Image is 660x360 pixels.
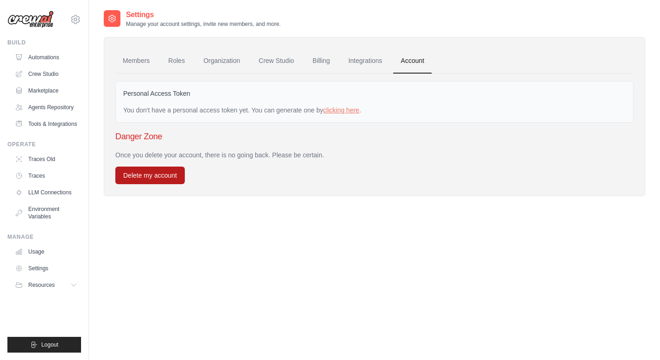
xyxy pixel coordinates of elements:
[11,100,81,115] a: Agents Repository
[11,185,81,200] a: LLM Connections
[123,106,626,115] div: You don't have a personal access token yet. You can generate one by .
[123,89,190,98] label: Personal Access Token
[7,11,54,28] img: Logo
[11,67,81,81] a: Crew Studio
[115,167,185,184] button: Delete my account
[11,202,81,224] a: Environment Variables
[11,152,81,167] a: Traces Old
[115,150,634,160] p: Once you delete your account, there is no going back. Please be certain.
[196,49,247,74] a: Organization
[11,83,81,98] a: Marketplace
[305,49,337,74] a: Billing
[11,278,81,292] button: Resources
[7,337,81,353] button: Logout
[323,106,359,114] a: clicking here
[115,130,634,143] h3: Danger Zone
[126,9,281,20] h2: Settings
[126,20,281,28] p: Manage your account settings, invite new members, and more.
[251,49,302,74] a: Crew Studio
[115,49,157,74] a: Members
[11,117,81,131] a: Tools & Integrations
[28,281,55,289] span: Resources
[393,49,432,74] a: Account
[341,49,390,74] a: Integrations
[11,50,81,65] a: Automations
[41,341,58,348] span: Logout
[7,39,81,46] div: Build
[11,168,81,183] a: Traces
[11,261,81,276] a: Settings
[7,141,81,148] div: Operate
[7,233,81,241] div: Manage
[11,244,81,259] a: Usage
[161,49,192,74] a: Roles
